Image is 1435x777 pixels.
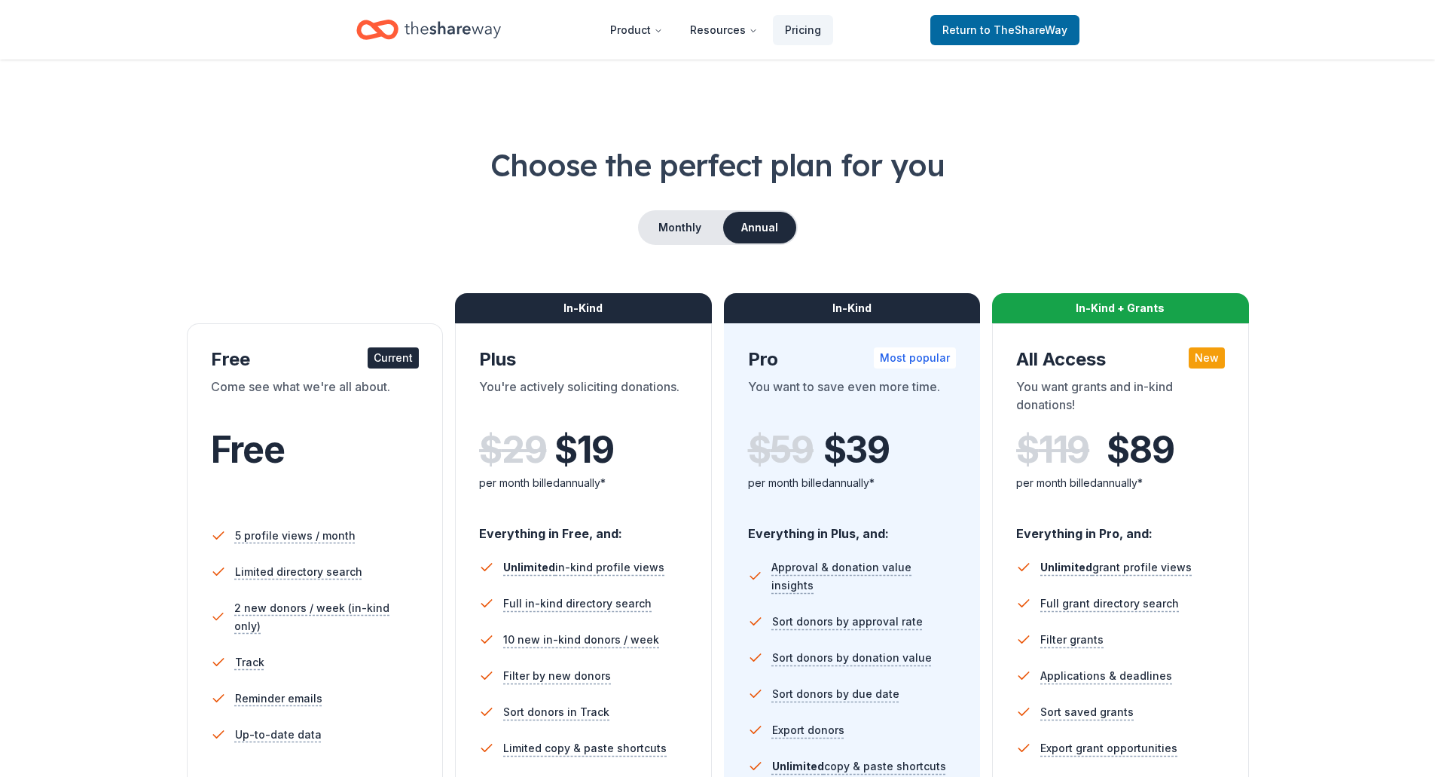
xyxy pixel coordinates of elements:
span: $ 39 [823,429,890,471]
span: Sort donors by due date [772,685,899,703]
span: Limited copy & paste shortcuts [503,739,667,757]
h1: Choose the perfect plan for you [60,144,1375,186]
button: Product [598,15,675,45]
div: Free [211,347,420,372]
span: Sort donors by approval rate [772,613,923,631]
div: Come see what we're all about. [211,378,420,420]
div: You want to save even more time. [748,378,957,420]
span: Track [235,653,264,671]
span: Reminder emails [235,690,322,708]
a: Returnto TheShareWay [930,15,1079,45]
span: to TheShareWay [980,23,1067,36]
span: $ 19 [554,429,613,471]
a: Pricing [773,15,833,45]
span: Unlimited [1040,561,1092,574]
div: You're actively soliciting donations. [479,378,688,420]
button: Monthly [640,212,720,243]
div: per month billed annually* [748,474,957,492]
span: Up-to-date data [235,726,322,744]
span: 10 new in-kind donors / week [503,631,659,649]
a: Home [356,12,501,47]
span: Sort saved grants [1040,703,1134,721]
span: $ 89 [1107,429,1174,471]
div: Everything in Pro, and: [1016,512,1225,543]
span: Unlimited [772,760,824,772]
span: Export donors [772,721,844,739]
button: Resources [678,15,770,45]
span: 2 new donors / week (in-kind only) [234,599,419,635]
span: grant profile views [1040,561,1192,574]
div: New [1189,347,1225,369]
span: Filter by new donors [503,667,611,685]
span: Return [942,21,1067,39]
span: in-kind profile views [503,561,664,574]
div: per month billed annually* [479,474,688,492]
span: Full in-kind directory search [503,595,652,613]
div: All Access [1016,347,1225,372]
span: Sort donors in Track [503,703,609,721]
div: In-Kind [455,293,712,323]
span: Sort donors by donation value [772,649,932,667]
span: copy & paste shortcuts [772,760,946,772]
div: Pro [748,347,957,372]
div: per month billed annually* [1016,474,1225,492]
nav: Main [598,12,833,47]
div: Everything in Plus, and: [748,512,957,543]
div: In-Kind + Grants [992,293,1249,323]
div: Everything in Free, and: [479,512,688,543]
div: Most popular [874,347,956,369]
div: Current [368,347,419,369]
div: You want grants and in-kind donations! [1016,378,1225,420]
span: Export grant opportunities [1040,739,1177,757]
span: Approval & donation value insights [771,558,956,595]
div: Plus [479,347,688,372]
span: Full grant directory search [1040,595,1179,613]
span: Limited directory search [235,563,362,581]
button: Annual [723,212,796,243]
span: Free [211,427,285,472]
span: Unlimited [503,561,555,574]
div: In-Kind [724,293,981,323]
span: Filter grants [1040,631,1104,649]
span: Applications & deadlines [1040,667,1172,685]
span: 5 profile views / month [235,527,356,545]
